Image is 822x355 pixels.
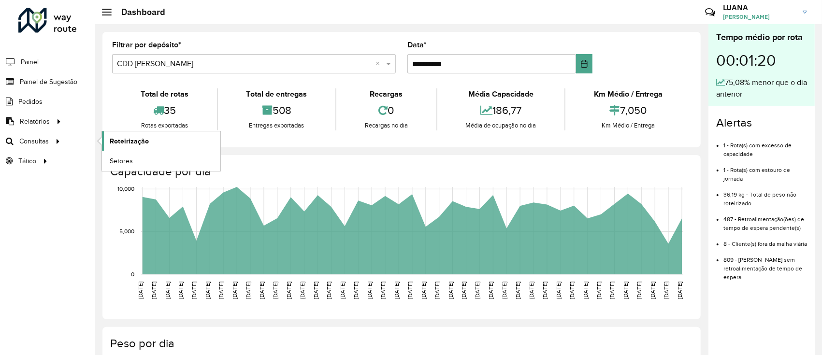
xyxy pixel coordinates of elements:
text: [DATE] [366,282,373,299]
span: Relatórios [20,116,50,127]
text: [DATE] [178,282,184,299]
text: [DATE] [218,282,224,299]
span: Clear all [375,58,384,70]
label: Data [407,39,427,51]
text: [DATE] [164,282,171,299]
text: 10,000 [117,185,134,192]
div: Km Médio / Entrega [568,88,689,100]
text: [DATE] [353,282,359,299]
div: 00:01:20 [716,44,807,77]
span: Consultas [19,136,49,146]
li: 1 - Rota(s) com excesso de capacidade [723,134,807,158]
h4: Alertas [716,116,807,130]
span: Painel de Sugestão [20,77,77,87]
text: [DATE] [393,282,400,299]
div: 186,77 [440,100,562,121]
text: 5,000 [119,228,134,235]
text: [DATE] [380,282,386,299]
a: Contato Rápido [700,2,721,23]
div: 0 [339,100,434,121]
div: Total de entregas [220,88,333,100]
text: [DATE] [286,282,292,299]
text: [DATE] [528,282,534,299]
text: [DATE] [609,282,616,299]
div: Rotas exportadas [115,121,215,130]
text: [DATE] [407,282,413,299]
a: Setores [102,151,220,170]
span: Pedidos [18,97,43,107]
text: [DATE] [488,282,494,299]
li: 8 - Cliente(s) fora da malha viária [723,232,807,248]
text: [DATE] [204,282,211,299]
text: [DATE] [582,282,589,299]
label: Filtrar por depósito [112,39,181,51]
div: Recargas no dia [339,121,434,130]
text: [DATE] [434,282,440,299]
text: [DATE] [555,282,562,299]
text: [DATE] [245,282,251,299]
h2: Dashboard [112,7,165,17]
li: 1 - Rota(s) com estouro de jornada [723,158,807,183]
h4: Peso por dia [110,337,691,351]
span: Painel [21,57,39,67]
div: 7,050 [568,100,689,121]
button: Choose Date [576,54,592,73]
text: [DATE] [420,282,427,299]
span: Roteirização [110,136,149,146]
text: [DATE] [501,282,507,299]
h4: Capacidade por dia [110,165,691,179]
text: [DATE] [326,282,332,299]
li: 809 - [PERSON_NAME] sem retroalimentação de tempo de espera [723,248,807,282]
div: 75,08% menor que o dia anterior [716,77,807,100]
text: [DATE] [151,282,157,299]
text: 0 [131,271,134,277]
a: Roteirização [102,131,220,151]
text: [DATE] [475,282,481,299]
text: [DATE] [231,282,238,299]
text: [DATE] [339,282,346,299]
text: [DATE] [569,282,575,299]
text: [DATE] [191,282,197,299]
span: Setores [110,156,133,166]
text: [DATE] [447,282,454,299]
h3: LUANA [723,3,795,12]
text: [DATE] [515,282,521,299]
div: Entregas exportadas [220,121,333,130]
text: [DATE] [542,282,548,299]
text: [DATE] [649,282,656,299]
text: [DATE] [636,282,642,299]
div: Tempo médio por rota [716,31,807,44]
text: [DATE] [663,282,669,299]
text: [DATE] [299,282,305,299]
text: [DATE] [272,282,278,299]
div: Km Médio / Entrega [568,121,689,130]
text: [DATE] [461,282,467,299]
text: [DATE] [259,282,265,299]
li: 36,19 kg - Total de peso não roteirizado [723,183,807,208]
text: [DATE] [596,282,602,299]
div: Total de rotas [115,88,215,100]
text: [DATE] [677,282,683,299]
text: [DATE] [137,282,144,299]
div: Recargas [339,88,434,100]
div: 35 [115,100,215,121]
div: 508 [220,100,333,121]
span: [PERSON_NAME] [723,13,795,21]
span: Tático [18,156,36,166]
text: [DATE] [313,282,319,299]
text: [DATE] [623,282,629,299]
div: Média Capacidade [440,88,562,100]
li: 487 - Retroalimentação(ões) de tempo de espera pendente(s) [723,208,807,232]
div: Média de ocupação no dia [440,121,562,130]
